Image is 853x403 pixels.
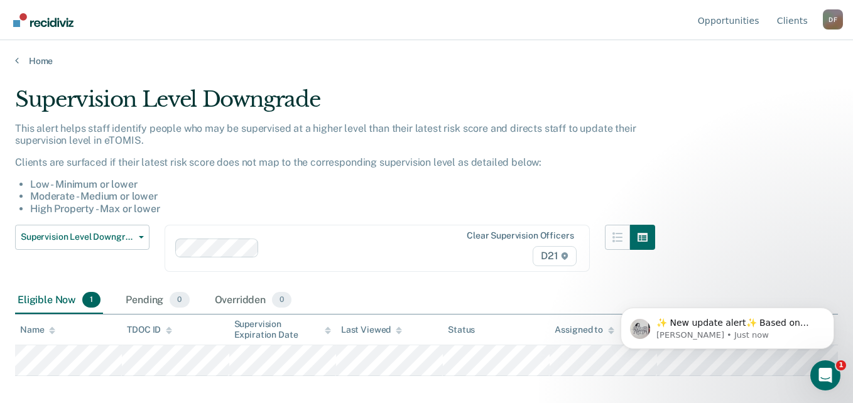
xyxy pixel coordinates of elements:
div: Assigned to [555,325,614,335]
div: Status [448,325,475,335]
span: Supervision Level Downgrade [21,232,134,242]
span: 1 [82,292,101,308]
span: 1 [836,360,846,370]
li: Low - Minimum or lower [30,178,655,190]
button: Supervision Level Downgrade [15,225,149,250]
div: Pending0 [123,287,192,314]
div: Eligible Now1 [15,287,103,314]
span: 0 [170,292,189,308]
img: Recidiviz [13,13,73,27]
div: D F [823,9,843,30]
div: Name [20,325,55,335]
p: Clients are surfaced if their latest risk score does not map to the corresponding supervision lev... [15,156,655,168]
li: High Property - Max or lower [30,203,655,215]
div: Overridden0 [212,287,295,314]
div: Clear supervision officers [467,230,573,241]
div: TDOC ID [127,325,172,335]
p: This alert helps staff identify people who may be supervised at a higher level than their latest ... [15,122,655,146]
iframe: Intercom notifications message [602,281,853,369]
div: Last Viewed [341,325,402,335]
li: Moderate - Medium or lower [30,190,655,202]
button: Profile dropdown button [823,9,843,30]
span: D21 [533,246,576,266]
p: Message from Kim, sent Just now [55,48,217,60]
span: ✨ New update alert✨ Based on your feedback, we've made a few updates we wanted to share. 1. We ha... [55,36,216,284]
a: Home [15,55,838,67]
span: 0 [272,292,291,308]
div: Supervision Level Downgrade [15,87,655,122]
div: Supervision Expiration Date [234,319,331,340]
iframe: Intercom live chat [810,360,840,390]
